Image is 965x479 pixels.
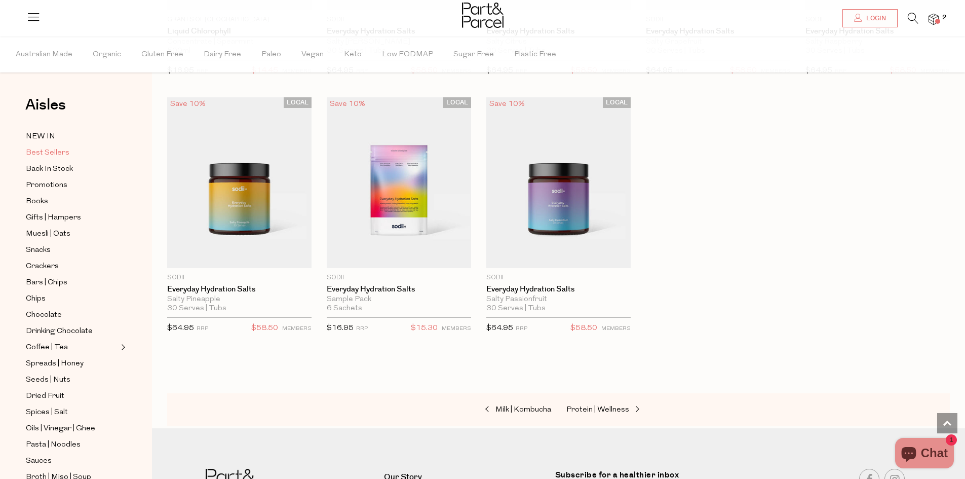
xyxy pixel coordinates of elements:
div: Save 10% [167,97,209,111]
a: Chocolate [26,309,118,321]
a: Muesli | Oats [26,228,118,240]
a: Sauces [26,455,118,467]
span: Dried Fruit [26,390,64,402]
span: Australian Made [16,37,72,72]
p: Sodii [327,273,471,282]
span: Chips [26,293,46,305]
small: MEMBERS [442,68,471,74]
span: $64.95 [805,67,832,75]
small: RRP [675,68,687,74]
span: $64.95 [486,67,513,75]
span: Seeds | Nuts [26,374,70,386]
span: Spreads | Honey [26,358,84,370]
span: Crackers [26,261,59,273]
div: Salty Passionfruit [486,295,631,304]
span: Snacks [26,244,51,256]
span: $58.50 [570,322,597,335]
span: Spices | Salt [26,407,68,419]
span: 30 Serves | Tubs [486,304,546,313]
a: Spreads | Honey [26,357,118,370]
a: Drinking Chocolate [26,325,118,338]
a: Bars | Chips [26,276,118,289]
span: Coffee | Tea [26,342,68,354]
span: Sugar Free [453,37,494,72]
span: Aisles [25,94,66,116]
span: NEW IN [26,131,55,143]
span: Dairy Free [204,37,241,72]
span: Vegan [301,37,324,72]
span: Protein | Wellness [566,406,629,414]
a: Snacks [26,244,118,256]
span: Low FODMAP [382,37,433,72]
span: Plastic Free [514,37,556,72]
img: Everyday Hydration Salts [167,97,312,268]
small: RRP [356,68,368,74]
span: Chocolate [26,309,62,321]
span: Milk | Kombucha [495,406,551,414]
small: MEMBERS [282,68,312,74]
span: LOCAL [443,97,471,108]
span: Sauces [26,455,52,467]
a: NEW IN [26,130,118,143]
span: Oils | Vinegar | Ghee [26,423,95,435]
span: Organic [93,37,121,72]
div: Save 10% [486,97,528,111]
button: Expand/Collapse Coffee | Tea [119,341,126,353]
a: Best Sellers [26,146,118,159]
span: $15.30 [411,322,438,335]
small: MEMBERS [601,326,631,331]
a: Milk | Kombucha [450,403,551,417]
a: Pasta | Noodles [26,438,118,451]
p: Sodii [167,273,312,282]
span: Gifts | Hampers [26,212,81,224]
a: Oils | Vinegar | Ghee [26,422,118,435]
a: Promotions [26,179,118,192]
small: MEMBERS [282,326,312,331]
a: Login [842,9,898,27]
p: Sodii [486,273,631,282]
span: Bars | Chips [26,277,67,289]
a: Everyday Hydration Salts [167,285,312,294]
span: LOCAL [284,97,312,108]
span: Keto [344,37,362,72]
span: $64.95 [327,67,354,75]
small: RRP [516,68,527,74]
span: $16.95 [167,67,194,75]
small: MEMBERS [761,68,790,74]
a: Crackers [26,260,118,273]
a: Seeds | Nuts [26,374,118,386]
span: Paleo [261,37,281,72]
small: MEMBERS [601,68,631,74]
a: Everyday Hydration Salts [327,285,471,294]
a: Coffee | Tea [26,341,118,354]
div: Sample Pack [327,295,471,304]
a: Books [26,195,118,208]
img: Part&Parcel [462,3,504,28]
div: Save 10% [327,97,368,111]
small: RRP [197,326,208,331]
span: 6 Sachets [327,304,362,313]
span: Pasta | Noodles [26,439,81,451]
inbox-online-store-chat: Shopify online store chat [892,438,957,471]
small: RRP [197,68,208,74]
span: Gluten Free [141,37,183,72]
a: Back In Stock [26,163,118,175]
span: Login [864,14,886,23]
span: LOCAL [603,97,631,108]
a: Aisles [25,97,66,123]
small: MEMBERS [442,326,471,331]
a: Everyday Hydration Salts [486,285,631,294]
span: Books [26,196,48,208]
a: Spices | Salt [26,406,118,419]
span: $64.95 [486,324,513,332]
span: Back In Stock [26,163,73,175]
span: 2 [940,13,949,22]
a: Gifts | Hampers [26,211,118,224]
img: Everyday Hydration Salts [486,97,631,268]
a: 2 [929,14,939,24]
small: RRP [516,326,527,331]
span: 30 Serves | Tubs [167,304,226,313]
a: Chips [26,292,118,305]
span: $64.95 [646,67,673,75]
small: RRP [356,326,368,331]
